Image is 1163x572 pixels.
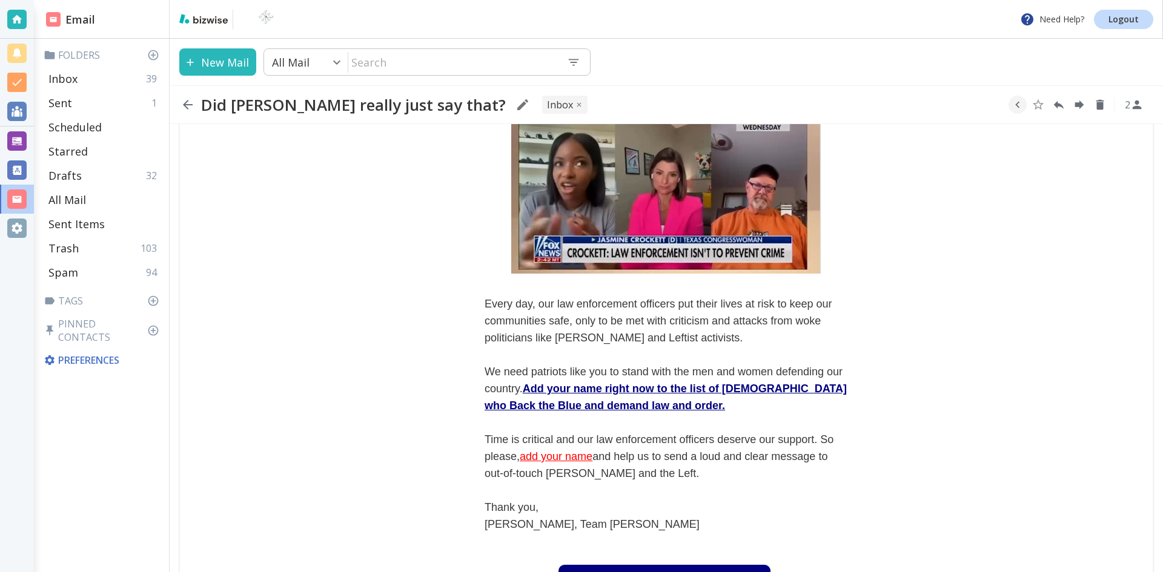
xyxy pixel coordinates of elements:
div: Spam94 [44,260,164,284]
button: Delete [1091,96,1109,114]
img: bizwise [179,14,228,24]
button: Forward [1070,96,1088,114]
p: 94 [146,266,162,279]
p: INBOX [547,98,573,111]
h2: Email [46,12,95,28]
p: Preferences [44,353,162,367]
div: Sent1 [44,91,164,115]
p: Sent [48,96,72,110]
p: Inbox [48,71,78,86]
p: 32 [146,169,162,182]
a: Logout [1094,10,1153,29]
p: Pinned Contacts [44,317,164,344]
p: Starred [48,144,88,159]
p: All Mail [272,55,310,70]
button: New Mail [179,48,256,76]
div: Inbox39 [44,67,164,91]
img: DashboardSidebarEmail.svg [46,12,61,27]
p: Scheduled [48,120,102,134]
p: Sent Items [48,217,105,231]
h2: Did [PERSON_NAME] really just say that? [201,95,506,114]
p: Need Help? [1020,12,1084,27]
div: Scheduled [44,115,164,139]
p: Drafts [48,168,82,183]
p: Trash [48,241,79,255]
p: 2 [1125,98,1130,111]
img: BioTech International [238,10,294,29]
p: 39 [146,72,162,85]
p: Logout [1108,15,1139,24]
div: Starred [44,139,164,163]
div: Trash103 [44,236,164,260]
p: Folders [44,48,164,62]
p: 103 [141,242,162,255]
p: Spam [48,265,78,280]
input: Search [348,50,557,74]
p: Tags [44,294,164,307]
p: All Mail [48,192,86,207]
div: All Mail [44,188,164,212]
p: 1 [151,96,162,110]
button: See Participants [1119,90,1148,119]
div: Preferences [41,349,164,372]
div: Drafts32 [44,163,164,188]
div: Sent Items [44,212,164,236]
button: Reply [1050,96,1068,114]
